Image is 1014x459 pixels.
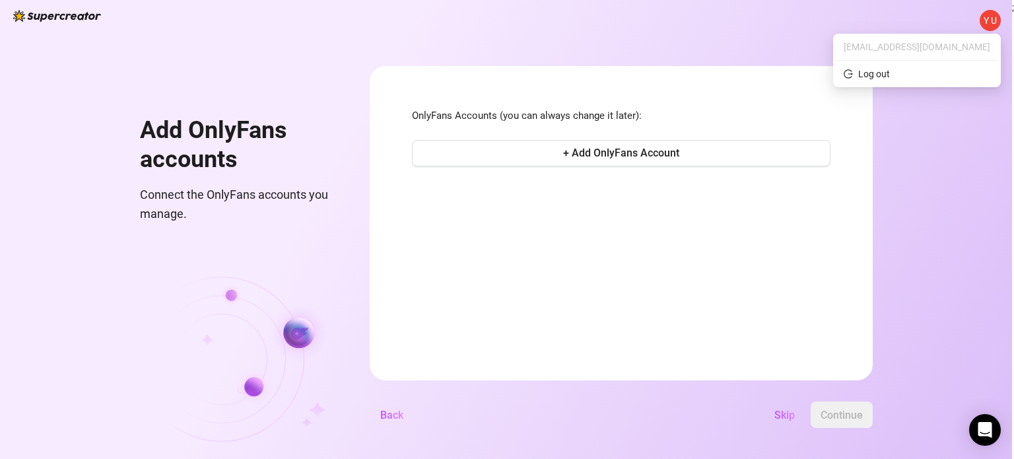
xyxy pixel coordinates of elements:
[563,147,679,159] span: + Add OnlyFans Account
[774,409,795,421] span: Skip
[370,402,414,428] button: Back
[811,402,873,428] button: Continue
[969,414,1001,446] div: Open Intercom Messenger
[380,409,403,421] span: Back
[412,108,830,124] span: OnlyFans Accounts (you can always change it later):
[844,40,990,54] span: [EMAIL_ADDRESS][DOMAIN_NAME]
[140,186,338,223] span: Connect the OnlyFans accounts you manage.
[844,69,853,79] span: logout
[140,116,338,174] h1: Add OnlyFans accounts
[764,402,805,428] button: Skip
[412,140,830,166] button: + Add OnlyFans Account
[858,67,890,81] div: Log out
[984,13,997,28] span: Y U
[13,10,101,22] img: logo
